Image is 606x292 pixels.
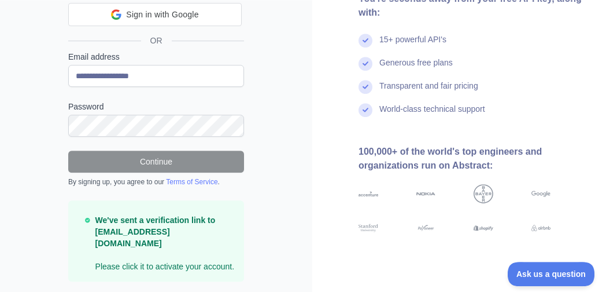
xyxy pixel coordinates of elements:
[474,223,493,233] img: shopify
[474,184,493,204] img: bayer
[416,184,436,204] img: nokia
[126,9,198,21] span: Sign in with Google
[166,178,217,186] a: Terms of Service
[531,184,551,204] img: google
[359,103,372,117] img: check mark
[359,184,378,204] img: accenture
[379,80,478,103] div: Transparent and fair pricing
[359,145,587,173] div: 100,000+ of the world's top engineers and organizations run on Abstract:
[379,103,485,126] div: World-class technical support
[359,34,372,48] img: check mark
[416,223,436,233] img: payoneer
[68,3,242,26] div: Sign in with Google
[68,51,244,63] label: Email address
[68,177,244,187] div: By signing up, you agree to our .
[359,80,372,94] img: check mark
[531,223,551,233] img: airbnb
[508,262,594,286] iframe: Toggle Customer Support
[379,57,453,80] div: Generous free plans
[359,223,378,233] img: stanford university
[68,101,244,112] label: Password
[95,214,235,272] p: Please click it to activate your account.
[141,35,172,46] span: OR
[359,57,372,71] img: check mark
[68,151,244,173] button: Continue
[379,34,446,57] div: 15+ powerful API's
[95,216,216,248] strong: We've sent a verification link to [EMAIL_ADDRESS][DOMAIN_NAME]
